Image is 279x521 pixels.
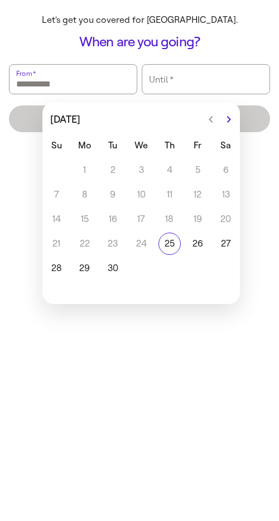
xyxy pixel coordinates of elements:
[9,13,270,27] p: Let's get you covered for [GEOGRAPHIC_DATA].
[71,257,99,279] button: 29
[15,67,37,79] label: From
[44,134,70,157] span: Sunday
[213,134,239,157] span: Saturday
[128,134,155,157] span: Wednesday
[185,134,211,157] span: Friday
[99,257,127,279] button: 30
[9,33,270,51] h1: When are you going?
[155,233,184,255] button: 25
[100,134,126,157] span: Tuesday
[211,233,240,255] button: 27
[220,110,238,128] button: Next month
[184,233,212,255] button: 26
[50,114,80,124] div: [DATE]
[42,257,71,279] button: 28
[9,105,270,132] button: Next
[156,134,182,157] span: Thursday
[72,134,98,157] span: Monday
